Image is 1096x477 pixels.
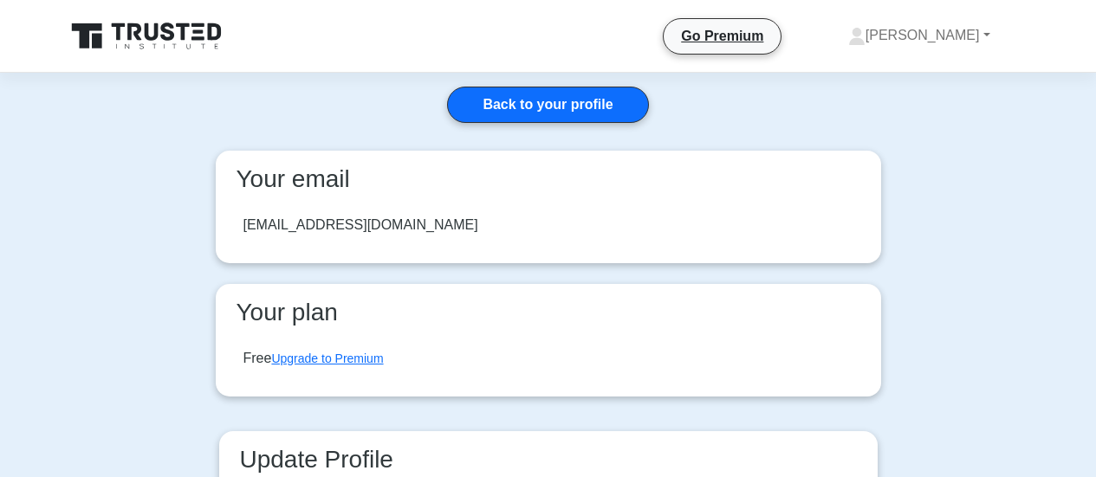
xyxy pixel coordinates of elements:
[271,351,383,365] a: Upgrade to Premium
[671,25,774,47] a: Go Premium
[230,164,867,194] h3: Your email
[243,215,478,235] div: [EMAIL_ADDRESS][DOMAIN_NAME]
[233,445,864,474] h3: Update Profile
[807,18,1032,53] a: [PERSON_NAME]
[447,87,648,123] a: Back to your profile
[230,298,867,327] h3: Your plan
[243,348,384,369] div: Free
